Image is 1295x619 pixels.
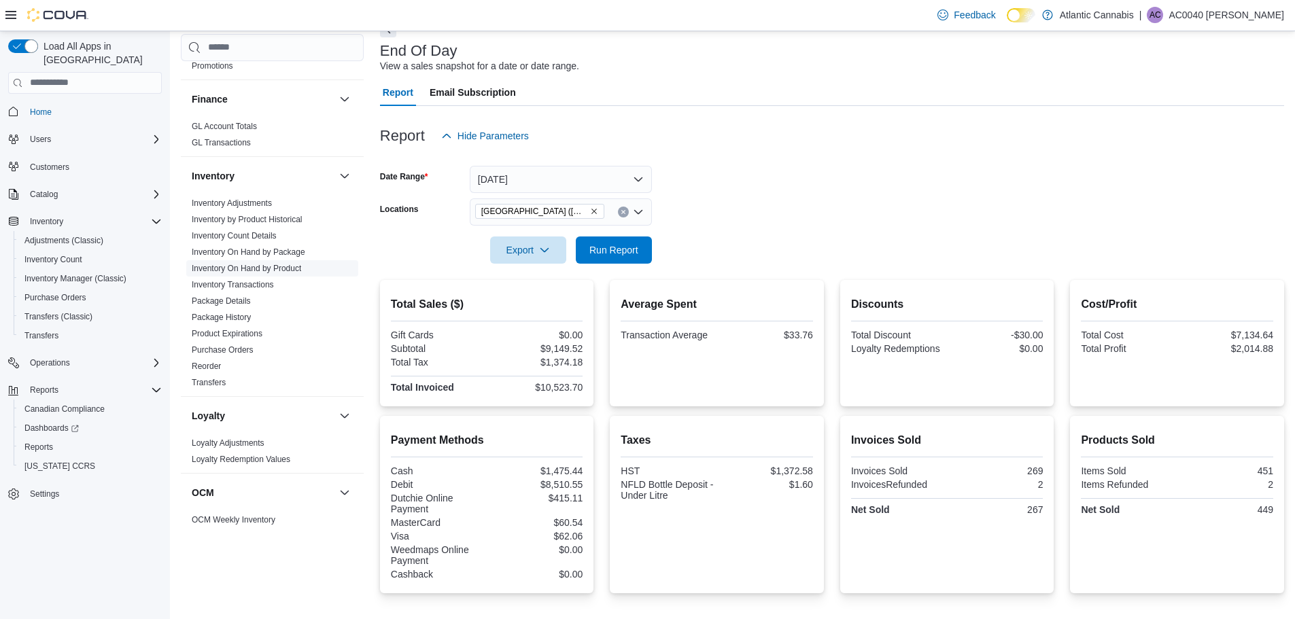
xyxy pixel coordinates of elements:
[181,195,364,396] div: Inventory
[470,166,652,193] button: [DATE]
[391,382,454,393] strong: Total Invoiced
[30,134,51,145] span: Users
[19,270,132,287] a: Inventory Manager (Classic)
[1139,7,1142,23] p: |
[19,328,162,344] span: Transfers
[475,204,604,219] span: Water Street (St. John's)
[489,569,583,580] div: $0.00
[192,377,226,388] span: Transfers
[192,214,303,225] span: Inventory by Product Historical
[19,289,92,306] a: Purchase Orders
[498,236,558,264] span: Export
[489,517,583,528] div: $60.54
[19,308,98,325] a: Transfers (Classic)
[192,264,301,273] a: Inventory On Hand by Product
[1180,343,1273,354] div: $2,014.88
[391,569,484,580] div: Cashback
[192,60,233,71] span: Promotions
[24,131,56,147] button: Users
[24,158,162,175] span: Customers
[391,296,583,313] h2: Total Sales ($)
[14,419,167,438] a: Dashboards
[489,479,583,490] div: $8,510.55
[489,382,583,393] div: $10,523.70
[336,484,353,501] button: OCM
[3,381,167,400] button: Reports
[391,544,484,566] div: Weedmaps Online Payment
[24,423,79,434] span: Dashboards
[391,493,484,514] div: Dutchie Online Payment
[192,313,251,322] a: Package History
[24,103,162,120] span: Home
[14,438,167,457] button: Reports
[950,504,1043,515] div: 267
[181,118,364,156] div: Finance
[24,330,58,341] span: Transfers
[489,465,583,476] div: $1,475.44
[192,230,277,241] span: Inventory Count Details
[391,330,484,340] div: Gift Cards
[380,204,419,215] label: Locations
[489,493,583,503] div: $415.11
[391,357,484,368] div: Total Tax
[24,382,162,398] span: Reports
[19,289,162,306] span: Purchase Orders
[192,247,305,258] span: Inventory On Hand by Package
[192,296,251,306] span: Package Details
[950,479,1043,490] div: 2
[19,439,162,455] span: Reports
[1180,479,1273,490] div: 2
[192,409,225,423] h3: Loyalty
[950,465,1043,476] div: 269
[851,432,1043,448] h2: Invoices Sold
[24,213,69,230] button: Inventory
[391,343,484,354] div: Subtotal
[1081,465,1174,476] div: Items Sold
[489,330,583,340] div: $0.00
[30,357,70,368] span: Operations
[192,361,221,372] span: Reorder
[621,432,813,448] h2: Taxes
[1180,465,1273,476] div: 451
[192,296,251,306] a: Package Details
[192,455,290,464] a: Loyalty Redemption Values
[27,8,88,22] img: Cova
[3,484,167,503] button: Settings
[1081,343,1174,354] div: Total Profit
[24,235,103,246] span: Adjustments (Classic)
[621,330,714,340] div: Transaction Average
[19,420,84,436] a: Dashboards
[14,288,167,307] button: Purchase Orders
[24,273,126,284] span: Inventory Manager (Classic)
[391,432,583,448] h2: Payment Methods
[192,514,275,525] span: OCM Weekly Inventory
[14,400,167,419] button: Canadian Compliance
[720,330,813,340] div: $33.76
[24,213,162,230] span: Inventory
[14,457,167,476] button: [US_STATE] CCRS
[192,515,275,525] a: OCM Weekly Inventory
[621,296,813,313] h2: Average Spent
[391,531,484,542] div: Visa
[489,544,583,555] div: $0.00
[576,236,652,264] button: Run Report
[932,1,1001,29] a: Feedback
[380,128,425,144] h3: Report
[720,465,813,476] div: $1,372.58
[24,382,64,398] button: Reports
[589,243,638,257] span: Run Report
[14,231,167,250] button: Adjustments (Classic)
[3,130,167,149] button: Users
[192,312,251,323] span: Package History
[192,198,272,209] span: Inventory Adjustments
[192,438,264,448] span: Loyalty Adjustments
[14,307,167,326] button: Transfers (Classic)
[1081,479,1174,490] div: Items Refunded
[851,504,890,515] strong: Net Sold
[380,43,457,59] h3: End Of Day
[489,531,583,542] div: $62.06
[181,512,364,533] div: OCM
[24,186,63,202] button: Catalog
[633,207,644,217] button: Open list of options
[24,131,162,147] span: Users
